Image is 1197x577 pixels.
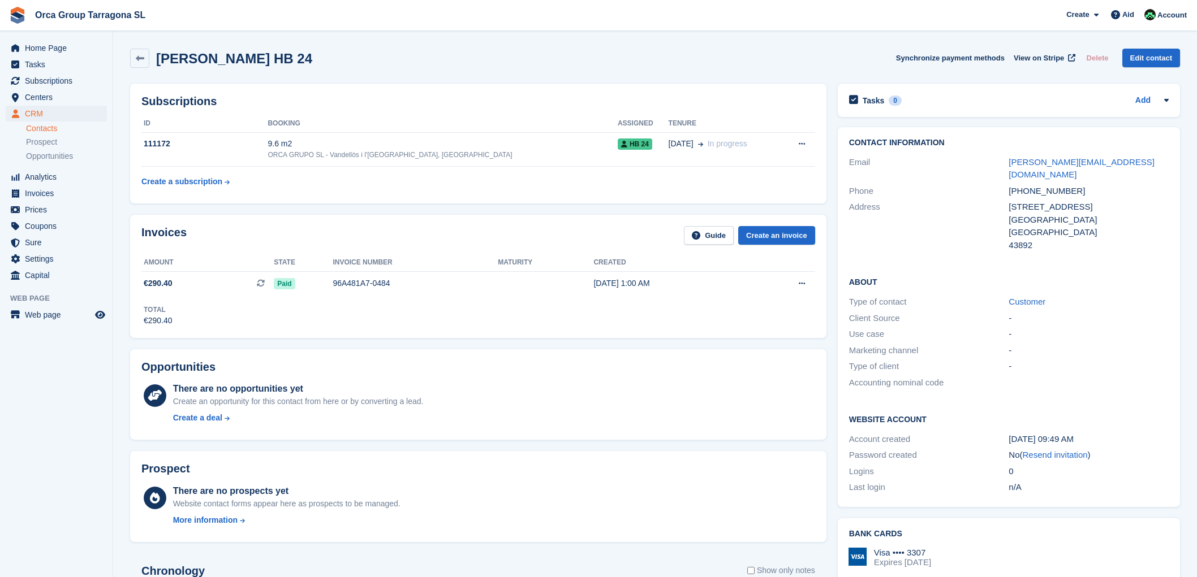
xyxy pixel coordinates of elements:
font: [DATE] [669,139,694,148]
font: Add [1135,96,1151,105]
a: Contacts [26,123,107,134]
font: Account created [849,434,910,444]
font: Client Source [849,313,900,323]
a: Add [1135,94,1151,107]
font: Created [593,258,626,266]
font: No [1009,450,1019,459]
font: Accounting nominal code [849,378,944,387]
font: Booking [268,119,300,127]
font: Website account [849,415,927,424]
a: menu [6,106,107,122]
font: [STREET_ADDRESS] [1009,202,1092,211]
font: Analytics [25,172,57,181]
font: Edit contact [1130,54,1172,62]
font: Show only notes [757,566,815,575]
font: Create an invoice [746,231,807,240]
font: ( [1020,450,1023,459]
font: Home Page [25,44,67,53]
font: Invoices [141,226,187,238]
font: Password created [849,450,917,459]
a: menu [6,267,107,283]
a: menu [6,307,107,323]
font: Create an opportunity for this contact from here or by converting a lead. [173,397,424,406]
font: Guide [705,231,726,240]
a: Resend invitation [1023,450,1088,459]
a: Edit contact [1122,49,1180,67]
font: Web page [25,310,61,319]
font: Subscriptions [25,76,72,85]
font: Aid [1122,10,1134,19]
font: Create a subscription [141,177,222,186]
img: Tania [1144,9,1156,20]
font: - [1009,329,1011,339]
font: There are no prospects yet [173,486,289,496]
font: 0 [1009,466,1013,476]
font: Bank cards [849,529,902,538]
font: €290.40 [144,316,173,325]
font: Email [849,157,871,167]
font: Last login [849,482,885,492]
a: menu [6,218,107,234]
a: View on Stripe [1009,49,1078,67]
a: menu [6,235,107,250]
font: [PERSON_NAME] HB 24 [156,51,312,66]
font: - [1009,345,1011,355]
font: Marketing channel [849,345,919,355]
font: Create [1066,10,1089,19]
font: n/A [1009,482,1022,492]
font: ) [1088,450,1091,459]
a: Orca Group Tarragona SL [31,6,150,24]
font: Total [144,306,166,314]
font: Invoices [25,189,54,198]
font: In progress [708,139,747,148]
font: Settings [25,254,54,263]
font: Type of client [849,361,899,371]
font: Web page [10,294,50,302]
font: Account [1157,11,1187,19]
font: Paid [277,280,291,288]
a: menu [6,251,107,267]
font: Capital [25,271,50,280]
font: Opportunities [26,151,73,160]
font: Chronology [141,565,205,577]
a: menu [6,185,107,201]
font: 9.6 m2 [268,139,292,148]
a: Store Preview [93,308,107,322]
font: 43892 [1009,240,1032,250]
a: Opportunities [26,150,107,162]
font: More information [173,515,238,524]
font: There are no opportunities yet [173,384,303,393]
a: Guide [684,226,734,245]
font: Subscriptions [141,95,217,107]
font: Maturity [498,258,532,266]
a: menu [6,202,107,218]
font: About [849,277,877,287]
font: Contacts [26,124,57,133]
font: HB 24 [630,140,649,148]
font: Prospect [26,137,57,146]
font: Type of contact [849,297,907,306]
a: menu [6,89,107,105]
a: Customer [1009,297,1045,306]
font: [GEOGRAPHIC_DATA] [1009,215,1097,224]
font: [PERSON_NAME][EMAIL_ADDRESS][DOMAIN_NAME] [1009,157,1155,180]
font: - [1009,313,1011,323]
font: Address [849,202,880,211]
font: [PHONE_NUMBER] [1009,186,1085,196]
a: menu [6,57,107,72]
font: Prospect [141,462,190,475]
font: €290.40 [144,279,173,288]
font: Synchronize payment methods [896,54,1005,62]
font: Tenure [669,119,696,127]
font: 96A481A7-0484 [333,279,390,288]
font: Delete [1087,54,1109,62]
font: ID [144,119,150,127]
font: 0 [893,97,897,105]
a: More information [173,514,401,526]
font: Invoice number [333,258,392,266]
font: CRM [25,109,43,118]
font: - [1009,361,1011,371]
a: Create an invoice [738,226,815,245]
font: Amount [144,258,174,266]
